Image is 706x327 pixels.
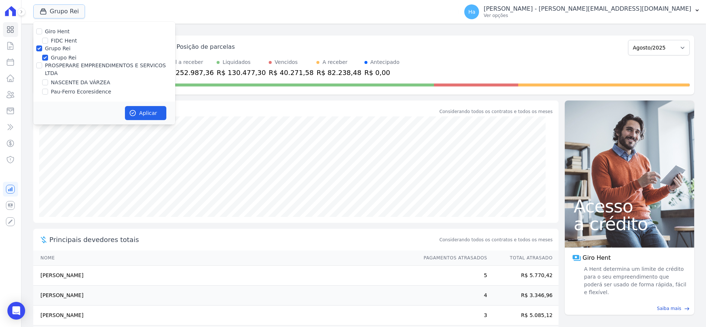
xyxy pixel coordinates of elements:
div: Liquidados [223,58,251,66]
label: NASCENTE DA VÁRZEA [51,79,110,86]
div: A receber [322,58,347,66]
td: [PERSON_NAME] [33,266,417,286]
p: Ver opções [483,13,691,18]
td: 4 [417,286,488,306]
div: R$ 130.477,30 [217,68,266,78]
label: Giro Hent [45,28,70,34]
th: Total Atrasado [488,251,559,266]
div: Saldo devedor total [50,106,438,116]
td: R$ 5.770,42 [488,266,559,286]
p: [PERSON_NAME] - [PERSON_NAME][EMAIL_ADDRESS][DOMAIN_NAME] [483,5,691,13]
div: Open Intercom Messenger [7,302,25,320]
button: Ha [PERSON_NAME] - [PERSON_NAME][EMAIL_ADDRESS][DOMAIN_NAME] Ver opções [458,1,706,22]
span: Principais devedores totais [50,235,438,245]
span: a crédito [574,215,685,233]
span: Saiba mais [657,305,681,312]
div: R$ 82.238,48 [316,68,361,78]
div: Vencidos [275,58,298,66]
div: R$ 0,00 [364,68,400,78]
div: R$ 252.987,36 [165,68,214,78]
button: Grupo Rei [33,4,85,18]
label: FIDC Hent [51,37,77,45]
th: Pagamentos Atrasados [417,251,488,266]
label: Pau-Ferro Ecoresidence [51,88,111,96]
span: Ha [468,9,475,14]
span: Considerando todos os contratos e todos os meses [439,236,553,243]
button: Aplicar [125,106,166,120]
div: R$ 40.271,58 [269,68,313,78]
td: R$ 5.085,12 [488,306,559,326]
label: Grupo Rei [51,54,77,62]
td: [PERSON_NAME] [33,306,417,326]
span: Giro Hent [583,253,611,262]
th: Nome [33,251,417,266]
div: Total a receber [165,58,214,66]
div: Considerando todos os contratos e todos os meses [439,108,553,115]
td: 5 [417,266,488,286]
td: 3 [417,306,488,326]
div: Posição de parcelas [177,42,235,51]
span: Acesso [574,197,685,215]
div: Antecipado [370,58,400,66]
a: Saiba mais east [569,305,690,312]
span: A Hent determina um limite de crédito para o seu empreendimento que poderá ser usado de forma ráp... [583,265,687,296]
label: Grupo Rei [45,45,71,51]
td: [PERSON_NAME] [33,286,417,306]
td: R$ 3.346,96 [488,286,559,306]
label: PROSPERARE EMPREENDIMENTOS E SERVICOS LTDA [45,62,166,76]
span: east [684,306,690,311]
